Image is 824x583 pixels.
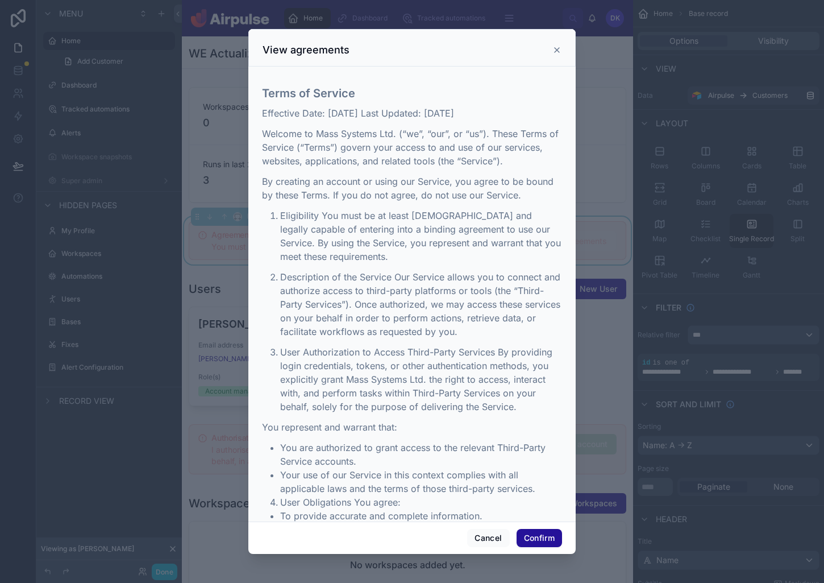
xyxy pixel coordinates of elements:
[280,441,562,468] li: You are authorized to grant access to the relevant Third-Party Service accounts.
[280,468,562,495] li: Your use of our Service in this context complies with all applicable laws and the terms of those ...
[262,106,562,120] p: Effective Date: [DATE] Last Updated: [DATE]
[467,529,509,547] button: Cancel
[262,127,562,168] p: Welcome to Mass Systems Ltd. (“we”, “our”, or “us”). These Terms of Service (“Terms”) govern your...
[517,529,562,547] button: Confirm
[280,345,562,414] p: User Authorization to Access Third-Party Services By providing login credentials, tokens, or othe...
[280,509,562,523] li: To provide accurate and complete information.
[262,85,562,102] h3: Terms of Service
[280,209,562,263] p: Eligibility You must be at least [DEMOGRAPHIC_DATA] and legally capable of entering into a bindin...
[262,420,562,434] p: You represent and warrant that:
[280,270,562,338] p: Description of the Service Our Service allows you to connect and authorize access to third-party ...
[262,175,562,202] p: By creating an account or using our Service, you agree to be bound by these Terms. If you do not ...
[280,495,562,509] li: User Obligations You agree:
[263,43,349,57] h3: View agreements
